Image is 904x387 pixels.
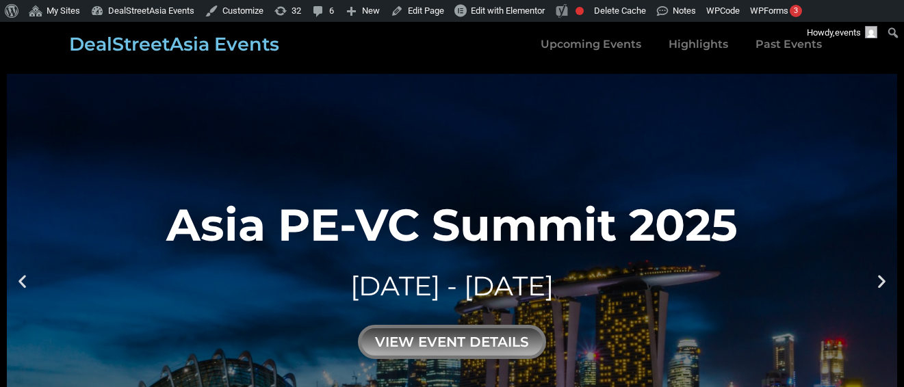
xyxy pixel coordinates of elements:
[166,267,738,305] div: [DATE] - [DATE]
[742,29,836,60] a: Past Events
[873,272,890,289] div: Next slide
[14,272,31,289] div: Previous slide
[576,7,584,15] div: Focus keyphrase not set
[166,202,738,247] div: Asia PE-VC Summit 2025
[358,325,546,359] div: view event details
[802,22,883,44] a: Howdy,events
[835,27,861,38] span: events
[527,29,655,60] a: Upcoming Events
[471,5,545,16] span: Edit with Elementor
[790,5,802,17] div: 3
[69,33,279,55] a: DealStreetAsia Events
[655,29,742,60] a: Highlights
